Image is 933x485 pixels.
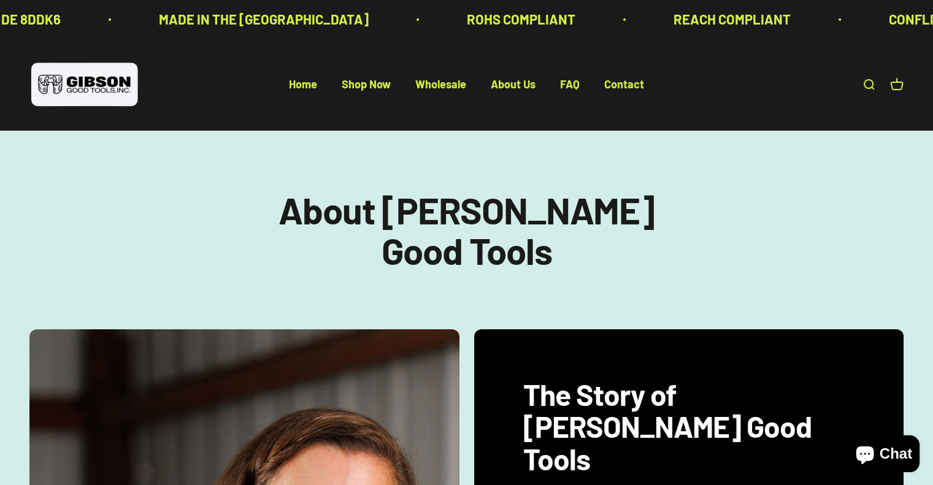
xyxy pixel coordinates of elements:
inbox-online-store-chat: Shopify online store chat [845,435,923,475]
a: Home [289,78,317,91]
p: REACH COMPLIANT [660,9,777,30]
p: MADE IN THE [GEOGRAPHIC_DATA] [145,9,355,30]
a: Wholesale [415,78,466,91]
a: Contact [604,78,644,91]
a: Shop Now [342,78,391,91]
a: FAQ [560,78,580,91]
p: The Story of [PERSON_NAME] Good Tools [523,378,855,475]
p: ROHS COMPLIANT [453,9,562,30]
a: About Us [491,78,536,91]
p: About [PERSON_NAME] Good Tools [267,189,666,270]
